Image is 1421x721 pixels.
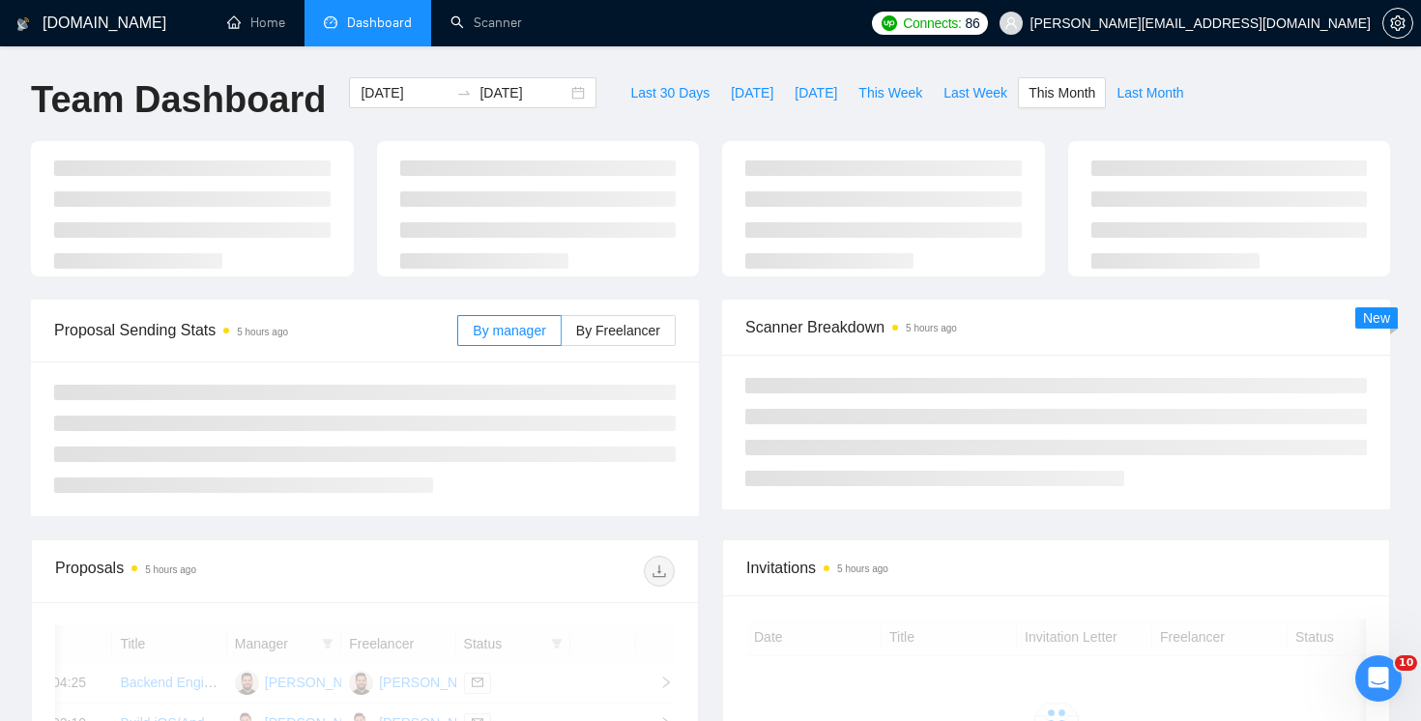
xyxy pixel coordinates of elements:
[347,14,412,31] span: Dashboard
[1029,82,1095,103] span: This Month
[882,15,897,31] img: upwork-logo.png
[576,323,660,338] span: By Freelancer
[903,13,961,34] span: Connects:
[473,323,545,338] span: By manager
[324,15,337,29] span: dashboard
[630,82,710,103] span: Last 30 Days
[1004,16,1018,30] span: user
[227,14,285,31] a: homeHome
[1382,8,1413,39] button: setting
[1355,655,1402,702] iframe: Intercom live chat
[906,323,957,333] time: 5 hours ago
[858,82,922,103] span: This Week
[1363,310,1390,326] span: New
[837,563,888,574] time: 5 hours ago
[54,318,457,342] span: Proposal Sending Stats
[31,77,326,123] h1: Team Dashboard
[1116,82,1183,103] span: Last Month
[237,327,288,337] time: 5 hours ago
[456,85,472,101] span: swap-right
[848,77,933,108] button: This Week
[55,556,365,587] div: Proposals
[620,77,720,108] button: Last 30 Days
[784,77,848,108] button: [DATE]
[933,77,1018,108] button: Last Week
[720,77,784,108] button: [DATE]
[745,315,1367,339] span: Scanner Breakdown
[943,82,1007,103] span: Last Week
[1382,15,1413,31] a: setting
[1106,77,1194,108] button: Last Month
[795,82,837,103] span: [DATE]
[1395,655,1417,671] span: 10
[966,13,980,34] span: 86
[479,82,567,103] input: End date
[1018,77,1106,108] button: This Month
[746,556,1366,580] span: Invitations
[456,85,472,101] span: to
[731,82,773,103] span: [DATE]
[16,9,30,40] img: logo
[1383,15,1412,31] span: setting
[450,14,522,31] a: searchScanner
[361,82,449,103] input: Start date
[145,564,196,575] time: 5 hours ago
